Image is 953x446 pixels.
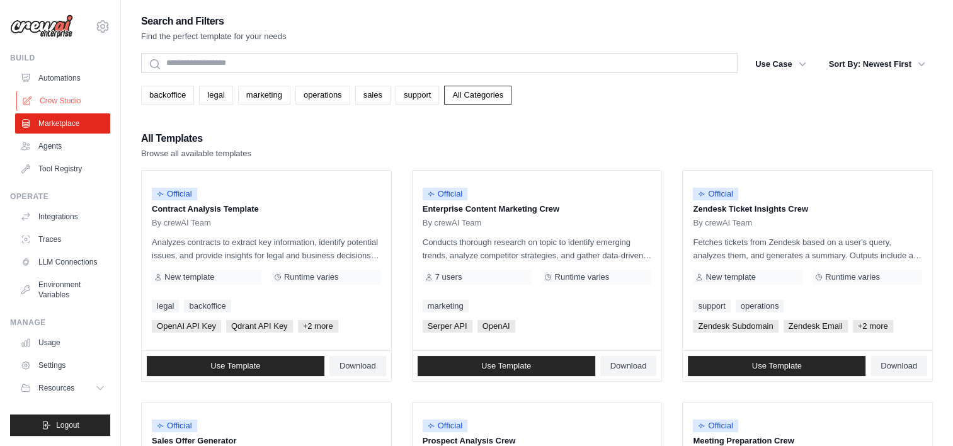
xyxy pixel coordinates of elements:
a: sales [355,86,391,105]
span: Download [340,361,376,371]
span: By crewAI Team [423,218,482,228]
p: Browse all available templates [141,147,251,160]
p: Enterprise Content Marketing Crew [423,203,652,215]
span: Logout [56,420,79,430]
span: Official [693,420,738,432]
span: By crewAI Team [152,218,211,228]
a: Tool Registry [15,159,110,179]
a: legal [152,300,179,312]
a: Use Template [418,356,595,376]
button: Resources [15,378,110,398]
span: New template [705,272,755,282]
span: Zendesk Subdomain [693,320,778,333]
span: OpenAI [477,320,515,333]
span: 7 users [435,272,462,282]
div: Manage [10,317,110,328]
a: support [693,300,730,312]
a: Crew Studio [16,91,111,111]
a: backoffice [141,86,194,105]
a: Use Template [147,356,324,376]
p: Contract Analysis Template [152,203,381,215]
a: legal [199,86,232,105]
a: marketing [238,86,290,105]
a: Environment Variables [15,275,110,305]
span: Official [693,188,738,200]
span: Runtime varies [554,272,609,282]
span: Official [152,420,197,432]
p: Find the perfect template for your needs [141,30,287,43]
a: operations [295,86,350,105]
div: Operate [10,192,110,202]
a: Download [329,356,386,376]
a: support [396,86,439,105]
a: Settings [15,355,110,375]
span: Runtime varies [825,272,880,282]
button: Logout [10,415,110,436]
a: operations [736,300,784,312]
span: Zendesk Email [784,320,848,333]
p: Analyzes contracts to extract key information, identify potential issues, and provide insights fo... [152,236,381,262]
a: Agents [15,136,110,156]
span: New template [164,272,214,282]
span: Serper API [423,320,472,333]
a: All Categories [444,86,511,105]
span: Download [610,361,647,371]
span: Use Template [752,361,802,371]
a: Download [600,356,657,376]
a: Traces [15,229,110,249]
a: Marketplace [15,113,110,134]
h2: All Templates [141,130,251,147]
span: Download [881,361,917,371]
a: backoffice [184,300,231,312]
span: Resources [38,383,74,393]
h2: Search and Filters [141,13,287,30]
img: Logo [10,14,73,38]
span: Use Template [210,361,260,371]
a: Use Template [688,356,865,376]
a: Automations [15,68,110,88]
span: By crewAI Team [693,218,752,228]
span: Runtime varies [284,272,339,282]
span: +2 more [853,320,893,333]
a: LLM Connections [15,252,110,272]
button: Use Case [748,53,814,76]
span: Use Template [481,361,531,371]
p: Fetches tickets from Zendesk based on a user's query, analyzes them, and generates a summary. Out... [693,236,922,262]
a: marketing [423,300,469,312]
span: Qdrant API Key [226,320,293,333]
span: +2 more [298,320,338,333]
span: Official [423,420,468,432]
button: Sort By: Newest First [821,53,933,76]
span: Official [423,188,468,200]
p: Conducts thorough research on topic to identify emerging trends, analyze competitor strategies, a... [423,236,652,262]
a: Download [870,356,927,376]
div: Build [10,53,110,63]
a: Integrations [15,207,110,227]
p: Zendesk Ticket Insights Crew [693,203,922,215]
span: Official [152,188,197,200]
span: OpenAI API Key [152,320,221,333]
a: Usage [15,333,110,353]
